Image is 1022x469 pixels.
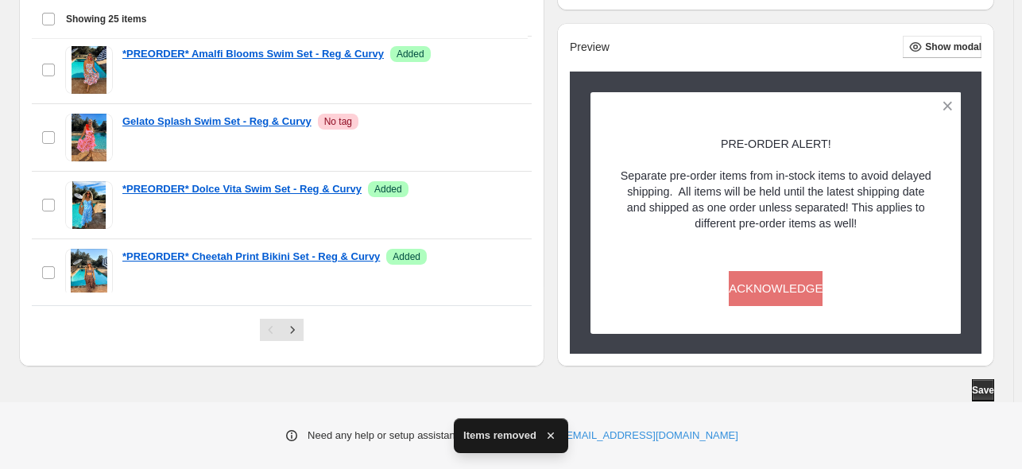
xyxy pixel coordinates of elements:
[122,114,312,130] a: Gelato Splash Swim Set - Reg & Curvy
[122,249,380,265] a: *PREORDER* Cheetah Print Bikini Set - Reg & Curvy
[925,41,981,53] span: Show modal
[570,41,610,54] h2: Preview
[260,319,304,341] nav: Pagination
[66,13,146,25] span: Showing 25 items
[397,48,424,60] span: Added
[374,183,402,196] span: Added
[463,428,536,444] span: Items removed
[972,379,994,401] button: Save
[324,115,352,128] span: No tag
[972,384,994,397] span: Save
[122,46,384,62] a: *PREORDER* Amalfi Blooms Swim Set - Reg & Curvy
[393,250,420,263] span: Added
[618,135,934,151] p: PRE-ORDER ALERT!
[903,36,981,58] button: Show modal
[122,181,362,197] a: *PREORDER* Dolce Vita Swim Set - Reg & Curvy
[729,270,823,305] button: ACKNOWLEDGE
[563,428,738,444] a: [EMAIL_ADDRESS][DOMAIN_NAME]
[281,319,304,341] button: Next
[618,167,934,231] p: Separate pre-order items from in-stock items to avoid delayed shipping. All items will be held un...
